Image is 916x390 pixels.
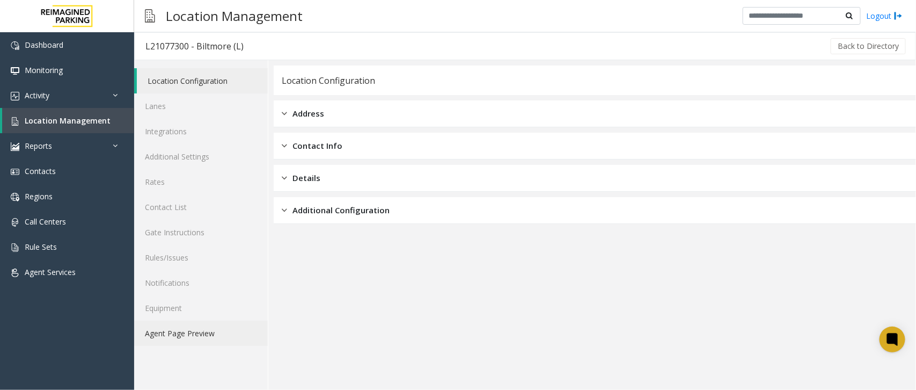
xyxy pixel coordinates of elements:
[134,144,268,169] a: Additional Settings
[282,204,287,216] img: closed
[894,10,903,21] img: logout
[25,191,53,201] span: Regions
[160,3,308,29] h3: Location Management
[145,39,244,53] div: L21077300 - Biltmore (L)
[11,168,19,176] img: 'icon'
[134,93,268,119] a: Lanes
[134,169,268,194] a: Rates
[282,107,287,120] img: closed
[25,115,111,126] span: Location Management
[25,90,49,100] span: Activity
[25,65,63,75] span: Monitoring
[11,41,19,50] img: 'icon'
[134,245,268,270] a: Rules/Issues
[11,193,19,201] img: 'icon'
[2,108,134,133] a: Location Management
[11,67,19,75] img: 'icon'
[25,40,63,50] span: Dashboard
[292,204,390,216] span: Additional Configuration
[292,172,320,184] span: Details
[134,321,268,346] a: Agent Page Preview
[292,140,342,152] span: Contact Info
[137,68,268,93] a: Location Configuration
[145,3,155,29] img: pageIcon
[831,38,906,54] button: Back to Directory
[11,269,19,277] img: 'icon'
[282,140,287,152] img: closed
[11,142,19,151] img: 'icon'
[134,194,268,220] a: Contact List
[292,107,324,120] span: Address
[25,267,76,277] span: Agent Services
[282,74,375,88] div: Location Configuration
[25,141,52,151] span: Reports
[11,117,19,126] img: 'icon'
[134,295,268,321] a: Equipment
[134,220,268,245] a: Gate Instructions
[134,270,268,295] a: Notifications
[11,92,19,100] img: 'icon'
[25,166,56,176] span: Contacts
[11,243,19,252] img: 'icon'
[25,216,66,227] span: Call Centers
[282,172,287,184] img: closed
[134,119,268,144] a: Integrations
[11,218,19,227] img: 'icon'
[25,242,57,252] span: Rule Sets
[866,10,903,21] a: Logout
